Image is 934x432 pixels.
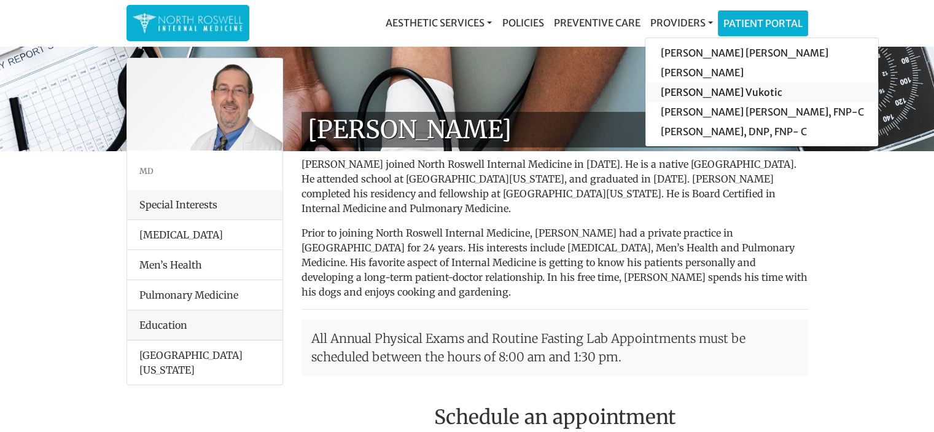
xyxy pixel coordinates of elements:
[645,43,878,63] a: [PERSON_NAME] [PERSON_NAME]
[381,10,497,35] a: Aesthetic Services
[127,310,282,340] div: Education
[302,406,808,429] h2: Schedule an appointment
[127,249,282,280] li: Men’s Health
[127,58,282,151] img: Dr. George Kanes
[127,280,282,310] li: Pulmonary Medicine
[127,340,282,385] li: [GEOGRAPHIC_DATA][US_STATE]
[302,157,808,216] p: [PERSON_NAME] joined North Roswell Internal Medicine in [DATE]. He is a native [GEOGRAPHIC_DATA]....
[127,190,282,220] div: Special Interests
[548,10,645,35] a: Preventive Care
[645,63,878,82] a: [PERSON_NAME]
[497,10,548,35] a: Policies
[645,82,878,102] a: [PERSON_NAME] Vukotic
[127,220,282,250] li: [MEDICAL_DATA]
[302,320,808,376] p: All Annual Physical Exams and Routine Fasting Lab Appointments must be scheduled between the hour...
[133,11,243,35] img: North Roswell Internal Medicine
[645,102,878,122] a: [PERSON_NAME] [PERSON_NAME], FNP-C
[302,226,808,299] p: Prior to joining North Roswell Internal Medicine, [PERSON_NAME] had a private practice in [GEOGRA...
[718,11,808,36] a: Patient Portal
[645,122,878,141] a: [PERSON_NAME], DNP, FNP- C
[302,112,808,147] h1: [PERSON_NAME]
[645,10,717,35] a: Providers
[139,166,154,176] small: MD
